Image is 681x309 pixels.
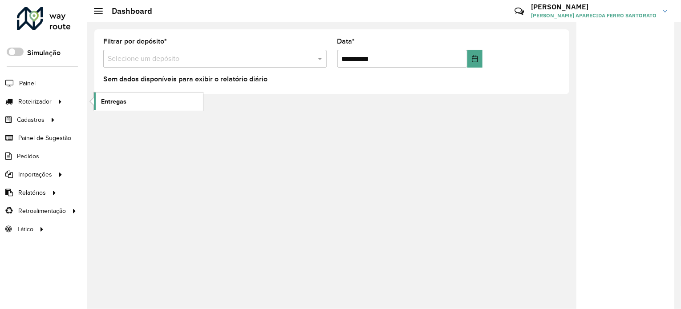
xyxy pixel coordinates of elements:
span: Roteirizador [18,97,52,106]
span: Painel [19,79,36,88]
h3: [PERSON_NAME] [531,3,657,11]
label: Simulação [27,48,61,58]
span: Entregas [101,97,126,106]
span: Pedidos [17,152,39,161]
label: Data [337,36,355,47]
a: Entregas [94,92,203,110]
label: Sem dados disponíveis para exibir o relatório diário [103,74,268,84]
span: [PERSON_NAME] APARECIDA FERRO SARTORATO [531,12,657,20]
h2: Dashboard [103,6,152,16]
button: Choose Date [467,50,482,68]
span: Painel de Sugestão [18,133,71,143]
span: Retroalimentação [18,206,66,216]
span: Cadastros [17,115,45,124]
span: Relatórios [18,188,46,197]
label: Filtrar por depósito [103,36,167,47]
span: Tático [17,225,33,234]
span: Importações [18,170,52,179]
a: Contato Rápido [510,2,529,21]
